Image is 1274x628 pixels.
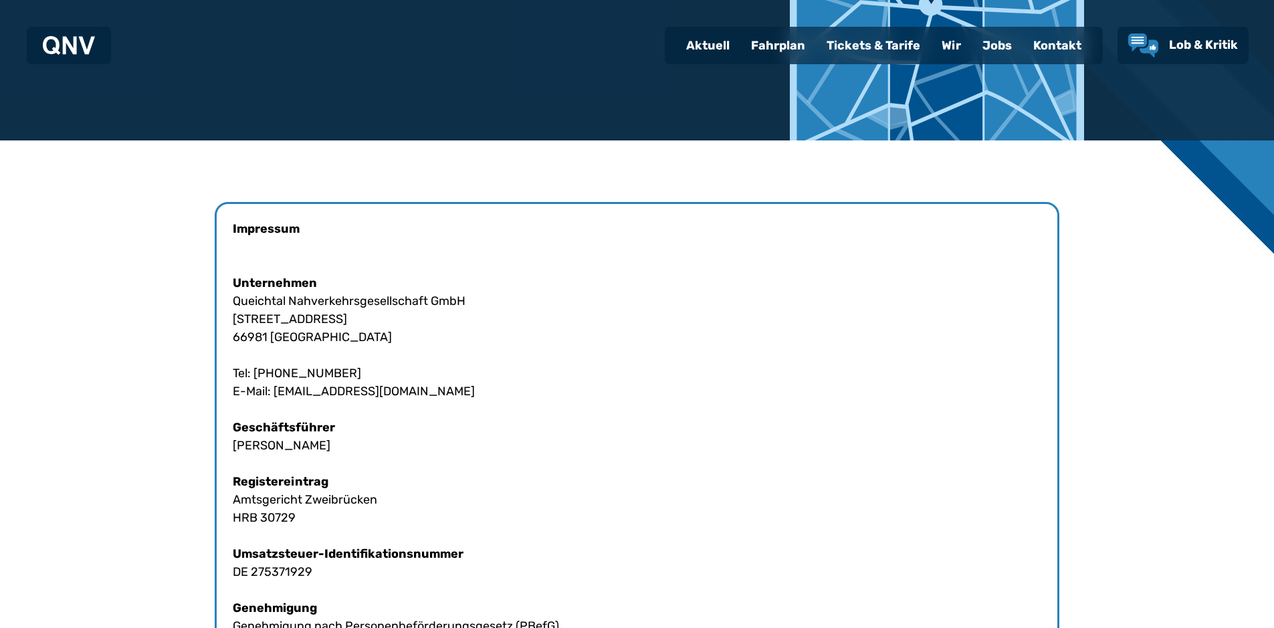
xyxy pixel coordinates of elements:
h4: Genehmigung [233,599,1041,617]
h4: Impressum [233,220,1041,238]
a: Kontakt [1023,28,1092,63]
a: QNV Logo [43,32,95,59]
h4: Unternehmen [233,274,1041,292]
a: Tickets & Tarife [816,28,931,63]
a: Aktuell [675,28,740,63]
a: Lob & Kritik [1128,33,1238,58]
h4: Geschäftsführer [233,419,1041,437]
h4: Registereintrag [233,473,1041,491]
a: Jobs [972,28,1023,63]
span: Lob & Kritik [1169,37,1238,52]
a: Fahrplan [740,28,816,63]
a: Wir [931,28,972,63]
img: QNV Logo [43,36,95,55]
h4: Umsatzsteuer-Identifikationsnummer [233,545,1041,563]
